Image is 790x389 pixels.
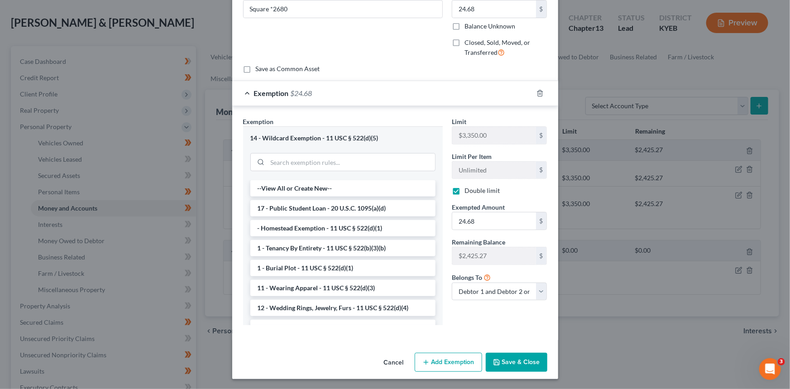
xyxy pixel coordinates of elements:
div: $ [536,0,547,18]
li: 1 - Tenancy By Entirety - 11 USC § 522(b)(3)(b) [250,240,436,256]
label: Limit Per Item [452,152,492,161]
div: $ [536,212,547,230]
input: 0.00 [452,0,536,18]
span: Exemption [254,89,289,97]
span: Exemption [243,118,274,125]
button: Save & Close [486,353,547,372]
input: Search exemption rules... [268,154,435,171]
li: 17 - Public Student Loan - 20 U.S.C. 1095(a)(d) [250,200,436,216]
input: 0.00 [452,212,536,230]
li: --View All or Create New-- [250,180,436,197]
div: $ [536,247,547,264]
li: 13 - Animals & Livestock - 11 USC § 522(d)(3) [250,320,436,336]
li: - Homestead Exemption - 11 USC § 522(d)(1) [250,220,436,236]
span: Closed, Sold, Moved, or Transferred [464,38,530,56]
div: $ [536,127,547,144]
label: Save as Common Asset [256,64,320,73]
input: Enter name... [244,0,442,18]
label: Remaining Balance [452,237,505,247]
div: 14 - Wildcard Exemption - 11 USC § 522(d)(5) [250,134,436,143]
button: Cancel [377,354,411,372]
label: Double limit [464,186,500,195]
input: -- [452,247,536,264]
span: Belongs To [452,274,482,281]
button: Add Exemption [415,353,482,372]
span: Limit [452,118,466,125]
li: 12 - Wedding Rings, Jewelry, Furs - 11 USC § 522(d)(4) [250,300,436,316]
input: -- [452,127,536,144]
div: $ [536,162,547,179]
label: Balance Unknown [464,22,515,31]
input: -- [452,162,536,179]
span: $24.68 [291,89,312,97]
li: 11 - Wearing Apparel - 11 USC § 522(d)(3) [250,280,436,296]
span: 3 [778,358,785,365]
li: 1 - Burial Plot - 11 USC § 522(d)(1) [250,260,436,276]
span: Exempted Amount [452,203,505,211]
iframe: Intercom live chat [759,358,781,380]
